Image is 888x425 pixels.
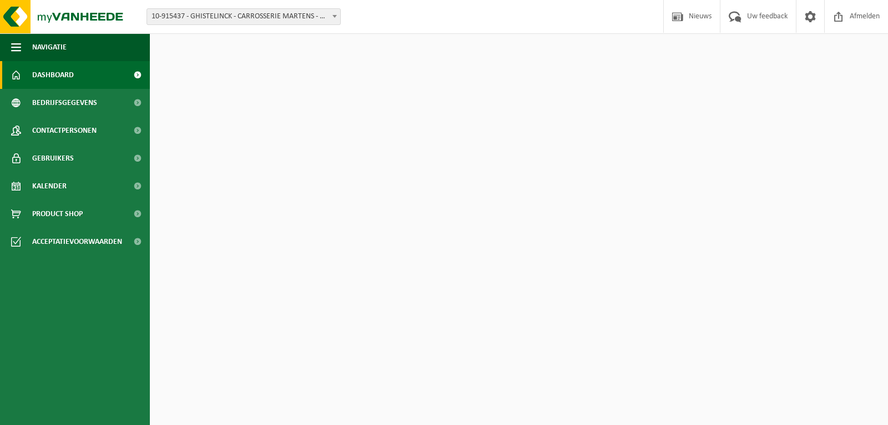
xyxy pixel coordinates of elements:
[32,172,67,200] span: Kalender
[32,200,83,228] span: Product Shop
[32,61,74,89] span: Dashboard
[32,228,122,256] span: Acceptatievoorwaarden
[32,89,97,117] span: Bedrijfsgegevens
[32,117,97,144] span: Contactpersonen
[32,33,67,61] span: Navigatie
[147,9,340,24] span: 10-915437 - GHISTELINCK - CARROSSERIE MARTENS - DEINZE
[32,144,74,172] span: Gebruikers
[147,8,341,25] span: 10-915437 - GHISTELINCK - CARROSSERIE MARTENS - DEINZE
